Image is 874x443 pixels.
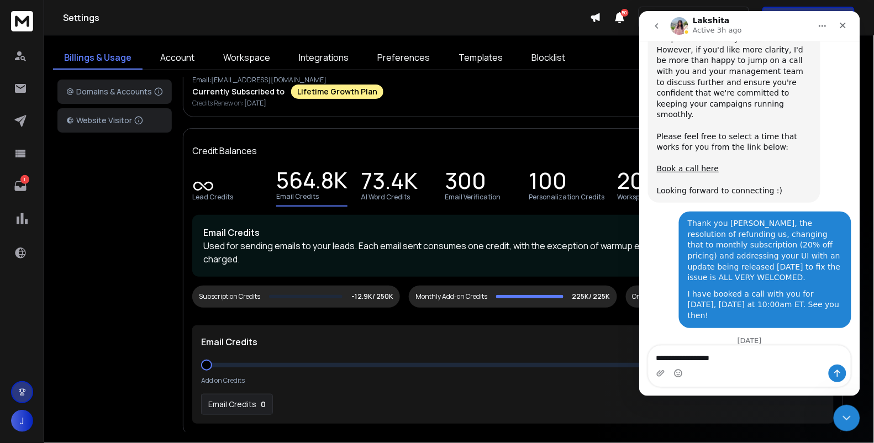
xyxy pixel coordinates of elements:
p: Add on Credits [201,376,245,385]
button: Website Visitor [57,108,172,133]
a: Templates [447,46,514,70]
p: Used for sending emails to your leads. Each email sent consumes one credit, with the exception of... [203,239,823,266]
p: Lead Credits [192,193,233,202]
span: 50 [621,9,629,17]
button: J [11,410,33,432]
p: Email Credits [201,335,257,349]
div: One-Time Credits [633,292,685,301]
p: Workspaces [618,193,656,202]
button: Domains & Accounts [57,80,172,104]
div: Subscription Credits [199,292,260,301]
a: Preferences [366,46,441,70]
p: 564.8K [276,175,348,190]
p: -12.9K/ 250K [351,292,393,301]
h1: Settings [63,11,590,24]
p: Email Verification [445,193,501,202]
p: 20 [618,175,645,191]
p: AI Word Credits [361,193,410,202]
a: Account [149,46,206,70]
iframe: Intercom live chat [834,405,860,431]
p: 1 [20,175,29,184]
a: Workspace [212,46,281,70]
p: Currently Subscribed to [192,86,285,97]
p: Credit Balances [192,144,257,157]
p: 73.4K [361,175,418,191]
a: Integrations [288,46,360,70]
p: 300 [445,175,486,191]
p: 225K/ 225K [572,292,610,301]
iframe: Intercom live chat [639,11,860,396]
p: Email Credits [208,399,256,410]
div: Monthly Add-on Credits [415,292,487,301]
p: 100 [529,175,567,191]
a: 1 [9,175,31,197]
p: Credits Renew on: [192,99,834,108]
p: Email Credits [203,226,823,239]
p: Email Credits [276,192,319,201]
p: Personalization Credits [529,193,604,202]
span: [DATE] [244,98,266,108]
a: Blocklist [520,46,576,70]
a: Billings & Usage [53,46,143,70]
div: Lifetime Growth Plan [291,85,383,99]
p: 0 [261,399,266,410]
p: Email: [EMAIL_ADDRESS][DOMAIN_NAME] [192,76,834,85]
button: Get Free Credits [762,7,855,29]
